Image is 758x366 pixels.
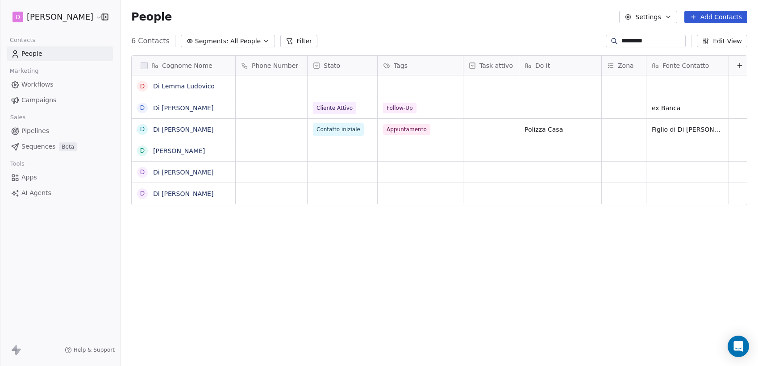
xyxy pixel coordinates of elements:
span: People [131,10,172,24]
span: Contacts [6,33,39,47]
span: Appuntamento [383,124,430,135]
span: Stato [324,61,340,70]
span: Beta [59,142,77,151]
a: Di [PERSON_NAME] [153,126,213,133]
div: D [140,146,145,155]
button: Filter [280,35,317,47]
span: D [16,12,21,21]
a: People [7,46,113,61]
a: [PERSON_NAME] [153,147,205,154]
a: Pipelines [7,124,113,138]
span: People [21,49,42,58]
div: Cognome Nome [132,56,235,75]
span: Figlio di Di [PERSON_NAME] [652,125,723,134]
span: Cognome Nome [162,61,212,70]
span: Sales [6,111,29,124]
a: Campaigns [7,93,113,108]
div: Open Intercom Messenger [728,336,749,357]
div: grid [132,75,236,357]
span: 6 Contacts [131,36,170,46]
div: Tags [378,56,463,75]
a: Di [PERSON_NAME] [153,190,213,197]
span: Contatto iniziale [317,125,360,134]
span: Apps [21,173,37,182]
div: Fonte Contatto [646,56,729,75]
div: Stato [308,56,377,75]
span: Campaigns [21,96,56,105]
span: Tags [394,61,408,70]
span: Polizza Casa [525,125,596,134]
a: Apps [7,170,113,185]
a: SequencesBeta [7,139,113,154]
div: D [140,125,145,134]
a: AI Agents [7,186,113,200]
a: Help & Support [65,346,115,354]
span: Task attivo [479,61,513,70]
span: Tools [6,157,28,171]
div: Phone Number [236,56,307,75]
span: Follow-Up [383,103,416,113]
span: ex Banca [652,104,723,112]
button: Add Contacts [684,11,747,23]
span: Pipelines [21,126,49,136]
div: Zona [602,56,646,75]
span: Segments: [195,37,229,46]
button: Edit View [697,35,747,47]
button: D[PERSON_NAME] [11,9,95,25]
span: Marketing [6,64,42,78]
div: D [140,189,145,198]
a: Di Lemma Ludovico [153,83,215,90]
span: Zona [618,61,634,70]
div: D [140,103,145,112]
span: Phone Number [252,61,298,70]
span: All People [230,37,261,46]
span: Fonte Contatto [662,61,709,70]
div: Do it [519,56,601,75]
div: D [140,167,145,177]
div: Task attivo [463,56,519,75]
div: grid [236,75,750,357]
a: Workflows [7,77,113,92]
span: Workflows [21,80,54,89]
div: D [140,82,145,91]
a: Di [PERSON_NAME] [153,169,213,176]
button: Settings [619,11,677,23]
span: [PERSON_NAME] [27,11,93,23]
span: Do it [535,61,550,70]
span: AI Agents [21,188,51,198]
span: Sequences [21,142,55,151]
a: Di [PERSON_NAME] [153,104,213,112]
span: Cliente Attivo [317,104,353,112]
span: Help & Support [74,346,115,354]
